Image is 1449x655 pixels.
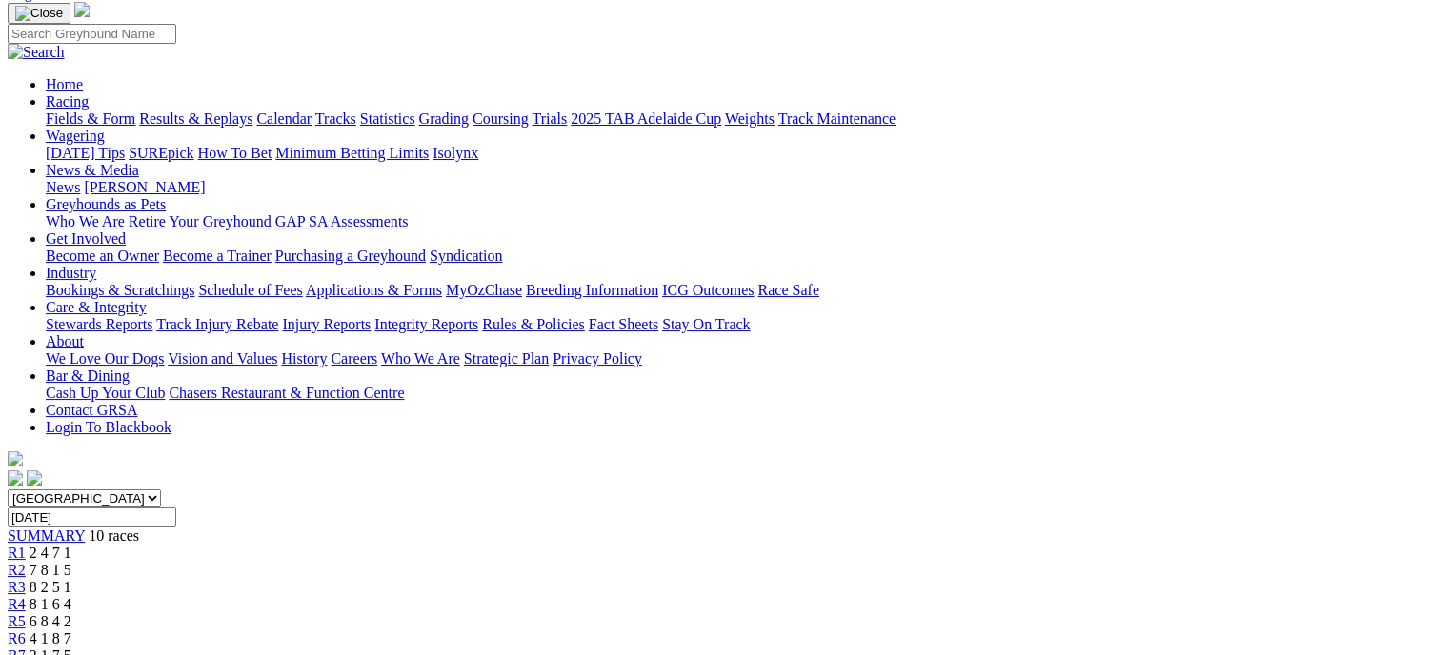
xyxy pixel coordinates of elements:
a: Careers [331,350,377,367]
a: Purchasing a Greyhound [275,248,426,264]
a: Calendar [256,110,312,127]
a: News & Media [46,162,139,178]
a: Rules & Policies [482,316,585,332]
a: Vision and Values [168,350,277,367]
a: R6 [8,630,26,646]
a: SUMMARY [8,527,85,544]
a: Trials [532,110,567,127]
a: Minimum Betting Limits [275,145,429,161]
a: [DATE] Tips [46,145,125,161]
a: R1 [8,545,26,561]
a: News [46,179,80,195]
a: Results & Replays [139,110,252,127]
input: Select date [8,507,176,527]
a: Cash Up Your Club [46,385,165,401]
a: Greyhounds as Pets [46,196,166,212]
a: SUREpick [129,145,193,161]
input: Search [8,24,176,44]
a: R5 [8,613,26,629]
a: Fields & Form [46,110,135,127]
a: MyOzChase [446,282,522,298]
a: Isolynx [433,145,478,161]
a: Racing [46,93,89,109]
a: Stay On Track [662,316,750,332]
a: Race Safe [757,282,818,298]
div: Bar & Dining [46,385,1441,402]
a: Wagering [46,128,105,144]
span: 8 1 6 4 [30,596,71,612]
a: Tracks [315,110,356,127]
a: Breeding Information [526,282,658,298]
span: 7 8 1 5 [30,562,71,578]
div: News & Media [46,179,1441,196]
a: GAP SA Assessments [275,213,409,229]
div: Racing [46,110,1441,128]
a: Weights [725,110,775,127]
a: Who We Are [46,213,125,229]
a: Chasers Restaurant & Function Centre [169,385,404,401]
a: We Love Our Dogs [46,350,164,367]
button: Toggle navigation [8,3,70,24]
a: R3 [8,579,26,595]
a: Contact GRSA [46,402,137,418]
a: Bookings & Scratchings [46,282,194,298]
img: logo-grsa-white.png [8,451,23,466]
div: Industry [46,282,1441,299]
a: R2 [8,562,26,578]
a: Coursing [473,110,529,127]
a: About [46,333,84,349]
a: [PERSON_NAME] [84,179,205,195]
a: How To Bet [198,145,272,161]
a: Industry [46,265,96,281]
a: Fact Sheets [589,316,658,332]
div: Greyhounds as Pets [46,213,1441,230]
span: 8 2 5 1 [30,579,71,595]
img: Search [8,44,65,61]
a: Stewards Reports [46,316,152,332]
div: About [46,350,1441,367]
img: logo-grsa-white.png [74,2,90,17]
a: Applications & Forms [306,282,442,298]
div: Get Involved [46,248,1441,265]
a: Syndication [430,248,502,264]
a: ICG Outcomes [662,282,754,298]
a: Privacy Policy [553,350,642,367]
a: Statistics [360,110,415,127]
a: Grading [419,110,469,127]
a: Become a Trainer [163,248,272,264]
span: 4 1 8 7 [30,630,71,646]
a: Integrity Reports [374,316,478,332]
a: Become an Owner [46,248,159,264]
img: Close [15,6,63,21]
div: Wagering [46,145,1441,162]
span: 2 4 7 1 [30,545,71,561]
div: Care & Integrity [46,316,1441,333]
a: R4 [8,596,26,612]
a: Injury Reports [282,316,371,332]
span: 6 8 4 2 [30,613,71,629]
a: Strategic Plan [464,350,549,367]
a: Login To Blackbook [46,419,171,435]
a: Bar & Dining [46,367,130,384]
span: 10 races [89,527,139,544]
a: Home [46,76,83,92]
a: Schedule of Fees [198,282,302,298]
img: facebook.svg [8,470,23,486]
a: Track Injury Rebate [156,316,278,332]
a: 2025 TAB Adelaide Cup [571,110,721,127]
a: Get Involved [46,230,126,247]
a: History [281,350,327,367]
img: twitter.svg [27,470,42,486]
a: Track Maintenance [778,110,896,127]
a: Retire Your Greyhound [129,213,272,229]
a: Care & Integrity [46,299,147,315]
a: Who We Are [381,350,460,367]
